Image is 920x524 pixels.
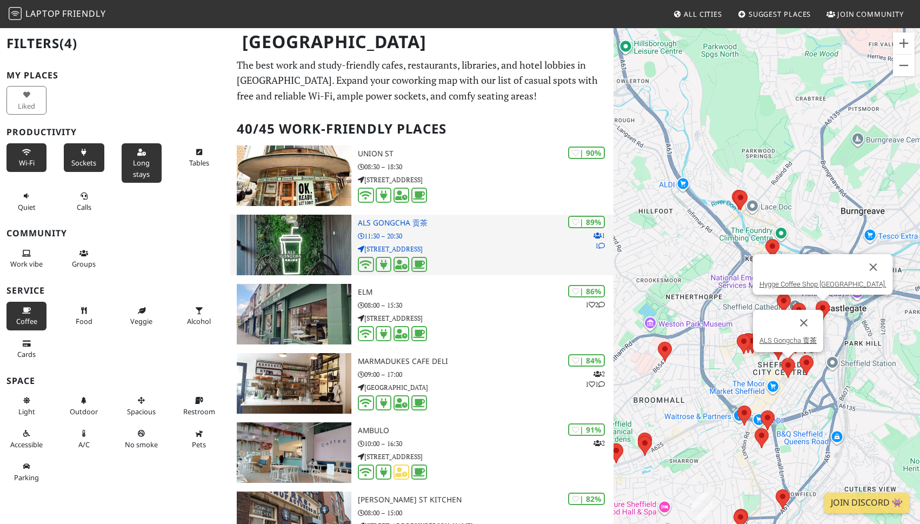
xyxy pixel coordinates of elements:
span: Accessible [10,440,43,449]
button: Alcohol [179,302,219,330]
a: Marmadukes Cafe Deli | 84% 211 Marmadukes Cafe Deli 09:00 – 17:00 [GEOGRAPHIC_DATA] [230,353,614,414]
span: Group tables [72,259,96,269]
button: Close [791,310,817,336]
p: 10:00 – 16:30 [358,439,614,449]
h1: [GEOGRAPHIC_DATA] [234,27,611,57]
a: LaptopFriendly LaptopFriendly [9,5,106,24]
span: Natural light [18,407,35,416]
p: The best work and study-friendly cafes, restaurants, libraries, and hotel lobbies in [GEOGRAPHIC_... [237,57,607,104]
p: 1 2 [585,300,605,310]
h3: Space [6,376,224,386]
a: Suggest Places [734,4,816,24]
span: People working [10,259,43,269]
a: Hygge Coffee Shop [GEOGRAPHIC_DATA]. [759,280,886,288]
p: 09:00 – 17:00 [358,369,614,380]
p: 08:00 – 15:00 [358,508,614,518]
button: Veggie [122,302,162,330]
span: Outdoor area [70,407,98,416]
span: Spacious [127,407,156,416]
div: | 82% [568,493,605,505]
p: [STREET_ADDRESS] [358,452,614,462]
img: Marmadukes Cafe Deli [237,353,351,414]
img: Ambulo [237,422,351,483]
div: | 84% [568,354,605,367]
span: Food [76,316,92,326]
button: Cards [6,335,46,363]
button: Outdoor [64,392,104,420]
button: Restroom [179,392,219,420]
span: All Cities [684,9,722,19]
span: Smoke free [125,440,158,449]
span: Stable Wi-Fi [19,158,35,168]
span: Quiet [18,202,36,212]
span: Video/audio calls [77,202,91,212]
button: Long stays [122,143,162,183]
h3: Ambulo [358,426,614,435]
img: LaptopFriendly [9,7,22,20]
span: Suggest Places [749,9,811,19]
h3: ELM [358,288,614,297]
span: Credit cards [17,349,36,359]
button: Coffee [6,302,46,330]
p: [GEOGRAPHIC_DATA] [358,382,614,393]
p: [STREET_ADDRESS] [358,313,614,323]
img: ELM [237,284,351,344]
a: ELM | 86% 12 ELM 08:00 – 15:30 [STREET_ADDRESS] [230,284,614,344]
a: Join Discord 👾 [824,493,909,513]
span: (4) [59,34,77,52]
span: Work-friendly tables [189,158,209,168]
a: Union St | 90% Union St 08:30 – 18:30 [STREET_ADDRESS] [230,145,614,206]
h3: Service [6,286,224,296]
button: Calls [64,187,104,216]
span: Join Community [837,9,904,19]
button: Parking [6,457,46,486]
p: 2 [594,438,605,448]
button: No smoke [122,424,162,453]
span: Alcohol [187,316,211,326]
p: [STREET_ADDRESS] [358,175,614,185]
div: | 90% [568,147,605,159]
button: Zoom out [893,55,915,76]
a: ALS Gongcha 贡茶 | 89% 11 ALS Gongcha 贡茶 11:30 – 20:30 [STREET_ADDRESS] [230,215,614,275]
span: Veggie [130,316,152,326]
button: Pets [179,424,219,453]
span: Pet friendly [192,440,206,449]
button: A/C [64,424,104,453]
a: All Cities [669,4,726,24]
span: Restroom [183,407,215,416]
button: Accessible [6,424,46,453]
p: 08:00 – 15:30 [358,300,614,310]
button: Close [861,254,886,280]
h3: ALS Gongcha 贡茶 [358,218,614,228]
h3: [PERSON_NAME] St Kitchen [358,495,614,505]
a: Ambulo | 91% 2 Ambulo 10:00 – 16:30 [STREET_ADDRESS] [230,422,614,483]
button: Spacious [122,392,162,420]
h3: My Places [6,70,224,81]
span: Air conditioned [78,440,90,449]
span: Laptop [25,8,61,19]
p: 1 1 [594,230,605,251]
button: Wi-Fi [6,143,46,172]
button: Food [64,302,104,330]
a: Join Community [822,4,908,24]
span: Long stays [133,158,150,178]
img: ALS Gongcha 贡茶 [237,215,351,275]
p: 2 1 1 [585,369,605,389]
button: Tables [179,143,219,172]
a: ALS Gongcha 贡茶 [759,336,817,344]
span: Parking [14,473,39,482]
button: Zoom in [893,32,915,54]
h3: Community [6,228,224,238]
img: Union St [237,145,351,206]
h3: Union St [358,149,614,158]
div: | 89% [568,216,605,228]
button: Groups [64,244,104,273]
h2: 40/45 Work-Friendly Places [237,112,607,145]
button: Sockets [64,143,104,172]
span: Friendly [62,8,105,19]
p: 11:30 – 20:30 [358,231,614,241]
span: Coffee [16,316,37,326]
button: Light [6,392,46,420]
span: Power sockets [71,158,96,168]
button: Work vibe [6,244,46,273]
